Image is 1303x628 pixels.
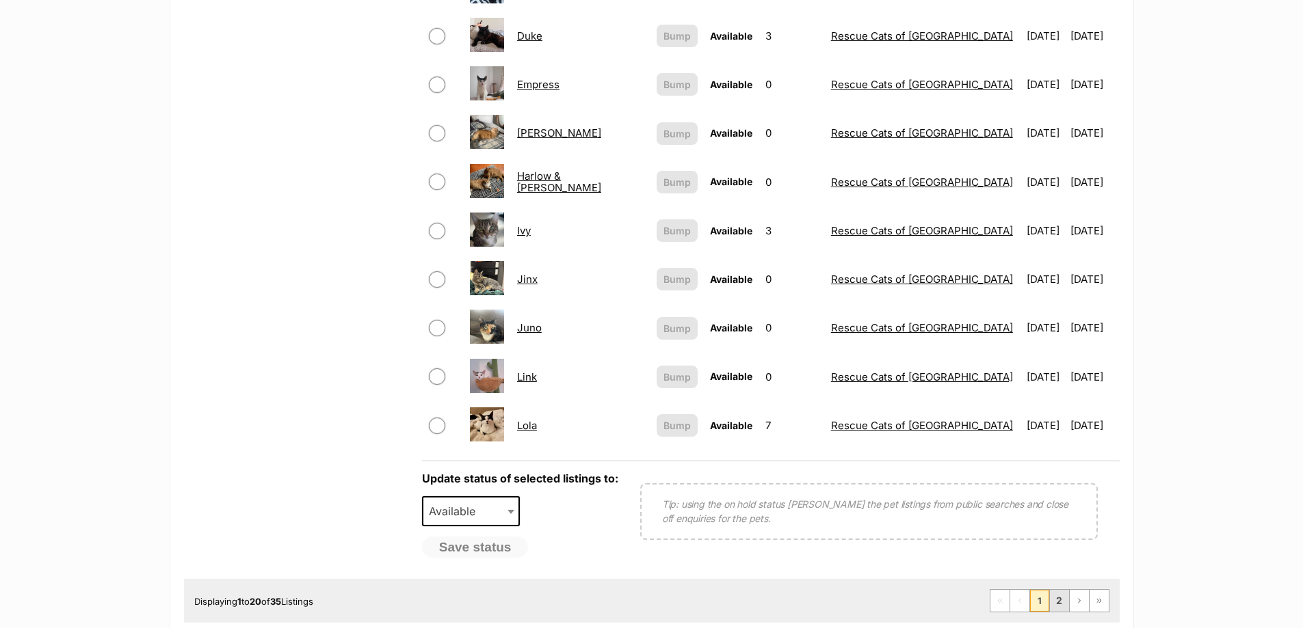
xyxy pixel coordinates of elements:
a: Rescue Cats of [GEOGRAPHIC_DATA] [831,176,1013,189]
button: Save status [422,536,529,558]
strong: 20 [250,596,261,607]
span: Bump [663,321,691,336]
a: Lola [517,419,537,432]
a: [PERSON_NAME] [517,126,601,139]
td: 7 [760,402,824,449]
span: Available [710,273,752,285]
td: [DATE] [1070,12,1118,59]
button: Bump [657,414,698,437]
td: 0 [760,109,824,156]
strong: 1 [237,596,241,607]
span: Bump [663,29,691,43]
button: Bump [657,317,698,340]
button: Bump [657,171,698,193]
span: Bump [663,77,691,92]
td: [DATE] [1070,159,1118,206]
a: Ivy [517,224,531,237]
span: Bump [663,126,691,141]
td: [DATE] [1021,109,1069,156]
button: Bump [657,366,698,388]
span: Available [710,420,752,431]
span: Bump [663,272,691,286]
td: [DATE] [1021,12,1069,59]
td: [DATE] [1021,402,1069,449]
span: Available [710,79,752,90]
a: Link [517,370,537,383]
span: Available [710,225,752,236]
td: 3 [760,207,824,254]
td: 0 [760,256,824,303]
td: [DATE] [1021,256,1069,303]
a: Rescue Cats of [GEOGRAPHIC_DATA] [831,419,1013,432]
span: Available [710,30,752,42]
span: Available [422,496,521,526]
a: Jinx [517,273,538,286]
td: [DATE] [1070,353,1118,400]
td: 3 [760,12,824,59]
td: [DATE] [1070,61,1118,108]
a: Rescue Cats of [GEOGRAPHIC_DATA] [831,224,1013,237]
p: Tip: using the on hold status [PERSON_NAME] the pet listings from public searches and close off e... [662,497,1076,525]
a: Rescue Cats of [GEOGRAPHIC_DATA] [831,29,1013,42]
td: 0 [760,304,824,351]
nav: Pagination [990,589,1109,612]
td: [DATE] [1021,159,1069,206]
a: Rescue Cats of [GEOGRAPHIC_DATA] [831,370,1013,383]
a: Duke [517,29,542,42]
span: First page [990,590,1010,612]
span: Available [710,127,752,139]
td: [DATE] [1070,402,1118,449]
button: Bump [657,219,698,242]
td: [DATE] [1021,207,1069,254]
a: Rescue Cats of [GEOGRAPHIC_DATA] [831,126,1013,139]
button: Bump [657,122,698,145]
a: Rescue Cats of [GEOGRAPHIC_DATA] [831,78,1013,91]
span: Bump [663,418,691,433]
span: Available [710,322,752,333]
strong: 35 [270,596,281,607]
td: [DATE] [1021,353,1069,400]
td: 0 [760,353,824,400]
td: [DATE] [1070,207,1118,254]
td: 0 [760,61,824,108]
a: Juno [517,321,542,334]
a: Empress [517,78,560,91]
button: Bump [657,25,698,47]
td: 0 [760,159,824,206]
button: Bump [657,73,698,96]
span: Displaying to of Listings [194,596,313,607]
td: [DATE] [1070,109,1118,156]
span: Available [423,502,489,521]
td: [DATE] [1070,256,1118,303]
a: Rescue Cats of [GEOGRAPHIC_DATA] [831,321,1013,334]
button: Bump [657,268,698,290]
label: Update status of selected listings to: [422,472,618,485]
span: Bump [663,175,691,189]
span: Bump [663,223,691,238]
td: [DATE] [1070,304,1118,351]
a: Page 2 [1050,590,1069,612]
a: Rescue Cats of [GEOGRAPHIC_DATA] [831,273,1013,286]
span: Available [710,176,752,187]
td: [DATE] [1021,304,1069,351]
a: Last page [1090,590,1109,612]
span: Available [710,370,752,382]
a: Next page [1070,590,1089,612]
span: Page 1 [1030,590,1049,612]
a: Harlow & [PERSON_NAME] [517,169,601,194]
td: [DATE] [1021,61,1069,108]
span: Previous page [1010,590,1029,612]
span: Bump [663,370,691,384]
